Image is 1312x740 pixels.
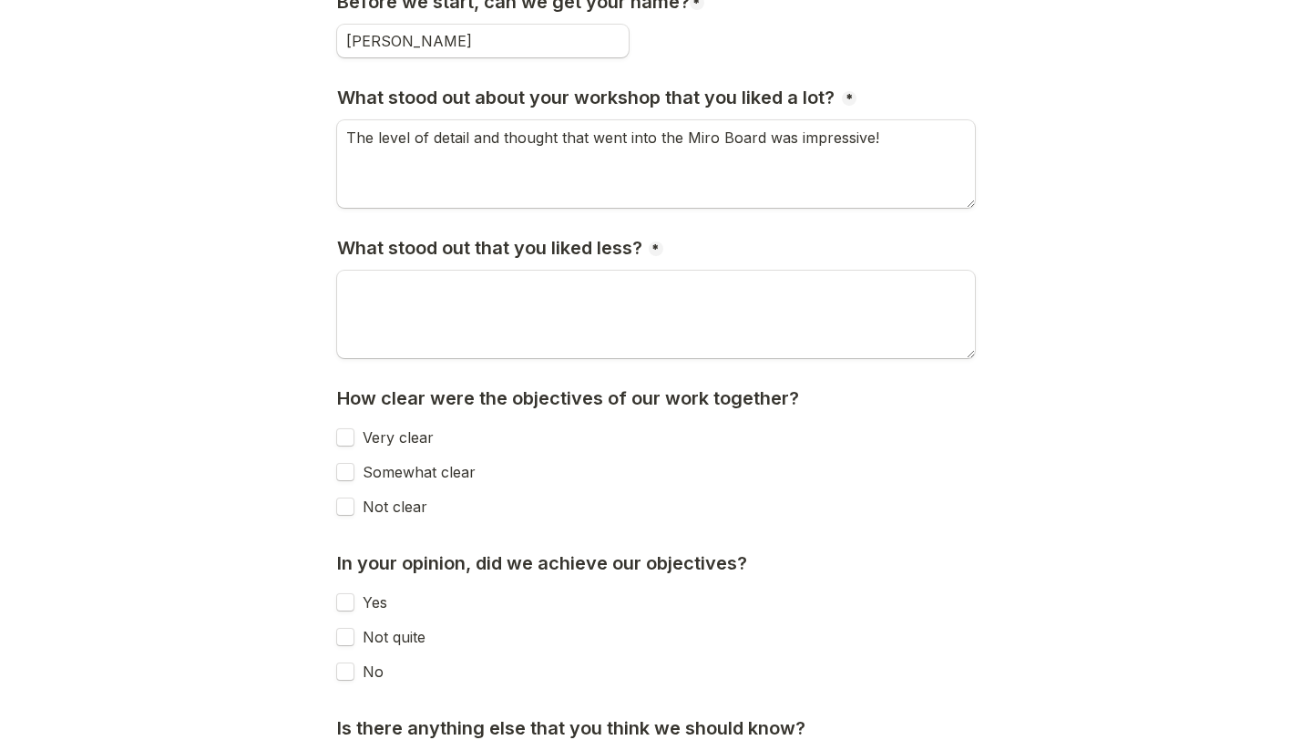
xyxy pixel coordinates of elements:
[354,429,434,446] label: Very clear
[337,387,804,410] h3: How clear were the objectives of our work together?
[354,663,384,680] label: No
[337,87,839,109] h3: What stood out about your workshop that you liked a lot?
[337,552,752,575] h3: In your opinion, did we achieve our objectives?
[337,271,975,358] textarea: What stood out that you liked less?
[354,594,387,611] label: Yes
[354,498,427,515] label: Not clear
[354,629,425,645] label: Not quite
[337,717,810,740] h3: Is there anything else that you think we should know?
[337,120,975,208] textarea: What stood out about your workshop that you liked a lot?
[354,464,476,480] label: Somewhat clear
[337,25,629,57] input: Before we start, can we get your name?
[337,237,647,260] h3: What stood out that you liked less?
